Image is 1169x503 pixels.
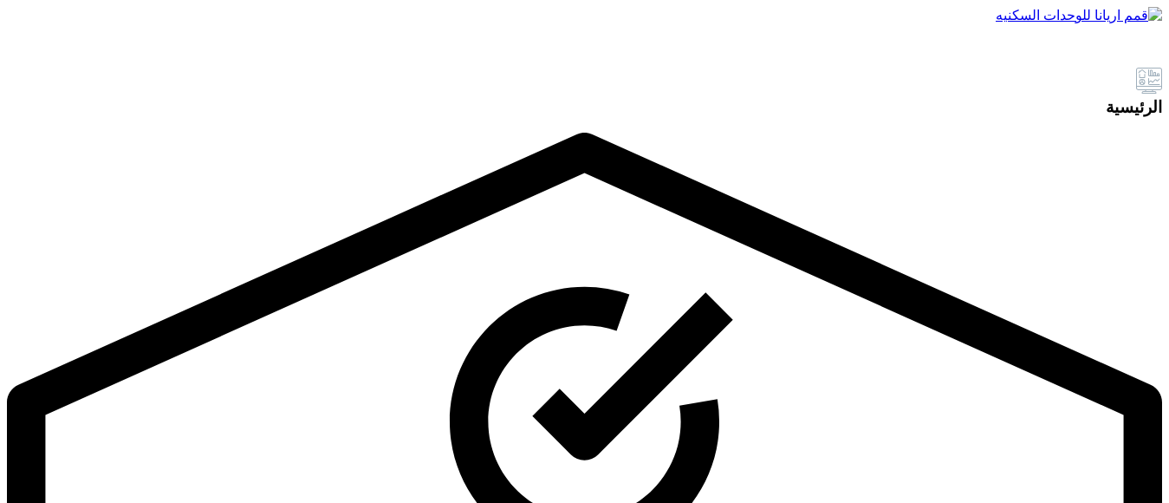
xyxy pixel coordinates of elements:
div: الرئيسية [7,98,1162,117]
a: قمم اريانا للوحدات السكنيه [7,7,1162,23]
a: الإعدادات [1114,36,1136,50]
a: ملاحظات فريق العمل [1090,36,1110,50]
img: قمم اريانا للوحدات السكنيه [996,7,1162,23]
a: الدعم الفني [1140,36,1162,50]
